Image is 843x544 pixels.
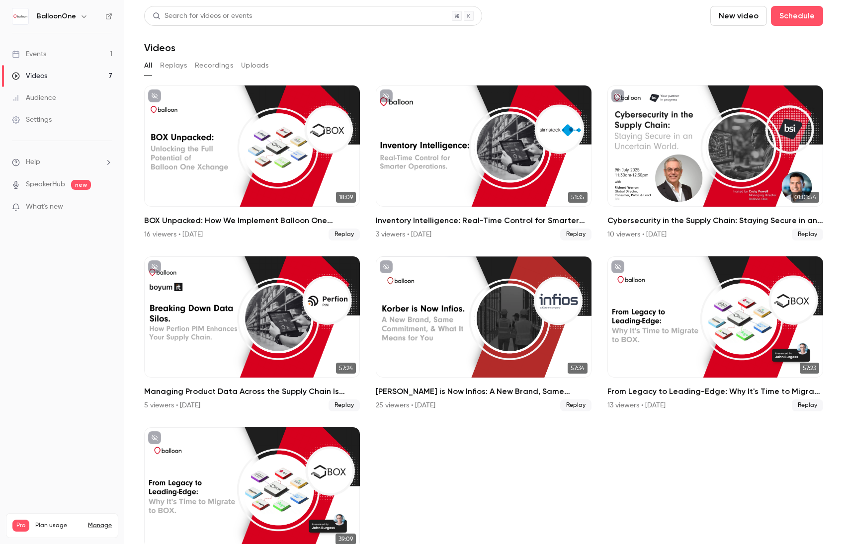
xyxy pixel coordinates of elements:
li: Inventory Intelligence: Real-Time Control for Smarter Operations with Slimstock [376,85,591,240]
li: Managing Product Data Across the Supply Chain Is Complex. Let’s Simplify It. [144,256,360,411]
div: Videos [12,71,47,81]
div: Search for videos or events [153,11,252,21]
span: Replay [560,399,591,411]
div: 5 viewers • [DATE] [144,400,200,410]
button: Recordings [195,58,233,74]
span: Replay [329,399,360,411]
div: 13 viewers • [DATE] [607,400,666,410]
h2: Cybersecurity in the Supply Chain: Staying Secure in an Uncertain World - In partnership with BSI [607,215,823,227]
div: Events [12,49,46,59]
li: Korber is Now Infios: A New Brand, Same Commitment, and What It Means for You. [376,256,591,411]
span: Help [26,157,40,167]
button: Replays [160,58,187,74]
div: Settings [12,115,52,125]
span: 18:09 [336,192,356,203]
h2: [PERSON_NAME] is Now Infios: A New Brand, Same Commitment, and What It Means for You. [376,386,591,397]
span: 57:23 [800,363,819,374]
button: Schedule [771,6,823,26]
button: All [144,58,152,74]
h2: From Legacy to Leading-Edge: Why It's Time to Migrate to BOX [607,386,823,397]
a: 01:01:54Cybersecurity in the Supply Chain: Staying Secure in an Uncertain World - In partnership ... [607,85,823,240]
h2: BOX Unpacked: How We Implement Balloon One Xchange (BOX)—Our Proven Project Methodology [144,215,360,227]
li: BOX Unpacked: How We Implement Balloon One Xchange (BOX)—Our Proven Project Methodology [144,85,360,240]
h2: Inventory Intelligence: Real-Time Control for Smarter Operations with Slimstock [376,215,591,227]
button: unpublished [148,431,161,444]
h1: Videos [144,42,175,54]
a: 51:35Inventory Intelligence: Real-Time Control for Smarter Operations with Slimstock3 viewers • [... [376,85,591,240]
a: SpeakerHub [26,179,65,190]
span: 57:24 [336,363,356,374]
a: Manage [88,522,112,530]
button: unpublished [148,260,161,273]
div: 25 viewers • [DATE] [376,400,435,410]
button: unpublished [148,89,161,102]
li: From Legacy to Leading-Edge: Why It's Time to Migrate to BOX [607,256,823,411]
span: Replay [329,229,360,240]
span: Replay [792,229,823,240]
span: new [71,180,91,190]
a: 57:23From Legacy to Leading-Edge: Why It's Time to Migrate to BOX13 viewers • [DATE]Replay [607,256,823,411]
span: Replay [560,229,591,240]
span: 51:35 [568,192,588,203]
span: What's new [26,202,63,212]
section: Videos [144,6,823,538]
button: unpublished [611,89,624,102]
button: unpublished [611,260,624,273]
div: 16 viewers • [DATE] [144,230,203,239]
li: help-dropdown-opener [12,157,112,167]
h6: BalloonOne [37,11,76,21]
div: Audience [12,93,56,103]
li: Cybersecurity in the Supply Chain: Staying Secure in an Uncertain World - In partnership with BSI [607,85,823,240]
a: 57:34[PERSON_NAME] is Now Infios: A New Brand, Same Commitment, and What It Means for You.25 view... [376,256,591,411]
div: 3 viewers • [DATE] [376,230,431,239]
a: 57:24Managing Product Data Across the Supply Chain Is Complex. Let’s Simplify It.5 viewers • [DAT... [144,256,360,411]
span: 57:34 [568,363,588,374]
button: unpublished [380,260,393,273]
button: Uploads [241,58,269,74]
div: 10 viewers • [DATE] [607,230,667,239]
h2: Managing Product Data Across the Supply Chain Is Complex. Let’s Simplify It. [144,386,360,397]
span: Replay [792,399,823,411]
img: BalloonOne [12,8,28,24]
span: Plan usage [35,522,82,530]
span: 01:01:54 [791,192,819,203]
span: Pro [12,520,29,532]
button: unpublished [380,89,393,102]
a: 18:09BOX Unpacked: How We Implement Balloon One Xchange (BOX)—Our Proven Project Methodology16 vi... [144,85,360,240]
button: New video [710,6,767,26]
